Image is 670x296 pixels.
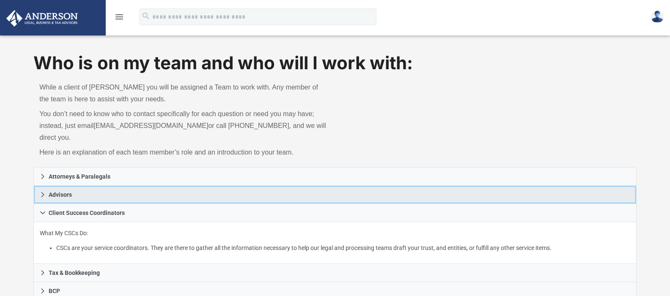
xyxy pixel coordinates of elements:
a: Attorneys & Paralegals [33,167,637,186]
li: CSCs are your service coordinators. They are there to gather all the information necessary to hel... [56,243,630,253]
a: menu [114,16,124,22]
p: What My CSCs Do: [40,228,630,253]
a: Advisors [33,186,637,204]
span: Advisors [49,192,72,198]
a: Client Success Coordinators [33,204,637,222]
i: search [141,11,151,21]
img: User Pic [651,11,664,23]
p: While a client of [PERSON_NAME] you will be assigned a Team to work with. Any member of the team ... [39,81,329,105]
a: [EMAIL_ADDRESS][DOMAIN_NAME] [93,122,208,129]
h1: Who is on my team and who will I work with: [33,51,637,76]
p: Here is an explanation of each team member’s role and an introduction to your team. [39,147,329,158]
img: Anderson Advisors Platinum Portal [4,10,80,27]
span: Tax & Bookkeeping [49,270,100,276]
i: menu [114,12,124,22]
p: You don’t need to know who to contact specifically for each question or need you may have; instea... [39,108,329,144]
span: BCP [49,288,60,294]
a: Tax & Bookkeeping [33,264,637,282]
span: Client Success Coordinators [49,210,125,216]
span: Attorneys & Paralegals [49,174,110,179]
div: Client Success Coordinators [33,222,637,264]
